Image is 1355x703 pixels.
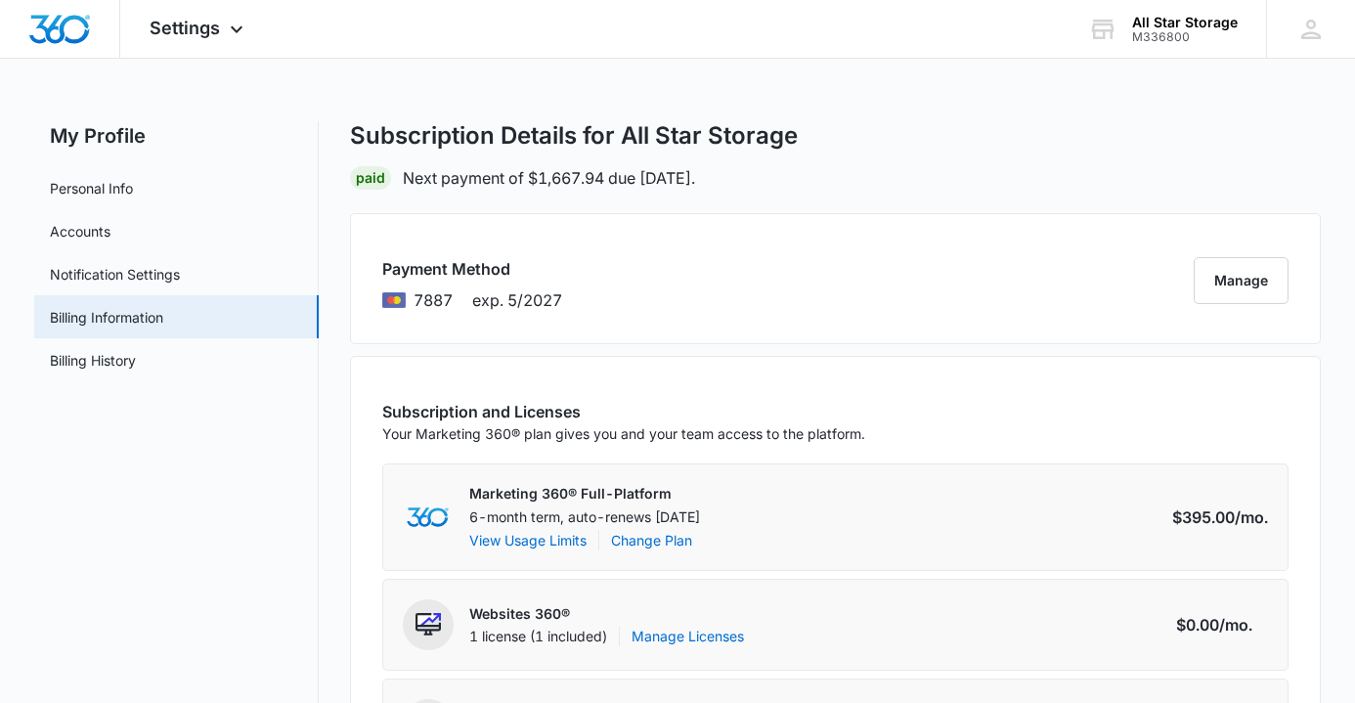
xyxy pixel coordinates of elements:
[472,288,562,312] span: exp. 5/2027
[50,221,110,242] a: Accounts
[403,166,695,190] p: Next payment of $1,667.94 due [DATE].
[50,350,136,371] a: Billing History
[1132,15,1238,30] div: account name
[469,484,700,504] p: Marketing 360® Full-Platform
[350,166,391,190] div: Paid
[611,530,692,550] a: Change Plan
[1194,257,1289,304] button: Manage
[414,288,453,312] span: brandLabels.mastercard ending with
[1132,30,1238,44] div: account id
[50,264,180,285] a: Notification Settings
[50,307,163,328] a: Billing Information
[469,604,744,624] p: Websites 360®
[34,121,319,151] h2: My Profile
[150,18,220,38] span: Settings
[1172,505,1268,529] div: $395.00
[1219,613,1252,637] span: /mo.
[1176,613,1268,637] div: $0.00
[632,627,744,646] a: Manage Licenses
[350,121,798,151] h1: Subscription Details for All Star Storage
[382,257,562,281] h3: Payment Method
[469,507,700,551] div: 6-month term, auto-renews [DATE]
[469,627,744,646] div: 1 license (1 included)
[382,423,865,444] p: Your Marketing 360® plan gives you and your team access to the platform.
[1235,505,1268,529] span: /mo.
[50,178,133,198] a: Personal Info
[469,530,587,550] button: View Usage Limits
[382,400,865,423] h3: Subscription and Licenses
